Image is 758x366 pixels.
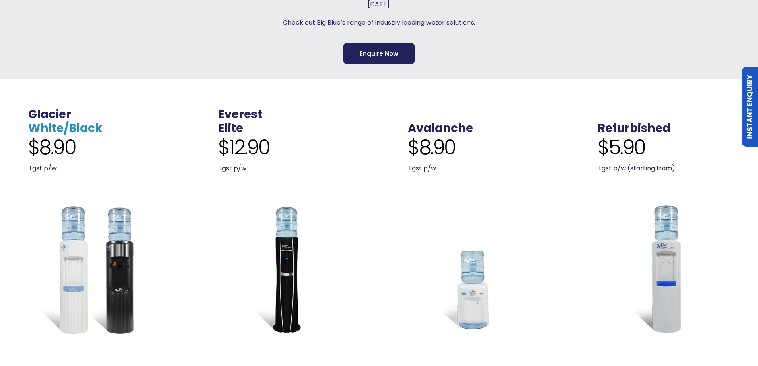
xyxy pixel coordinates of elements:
[28,163,160,174] p: +gst p/w
[28,106,71,122] a: Glacier
[598,120,670,136] a: Refurbished
[218,163,350,174] p: +gst p/w
[343,43,415,64] a: Enquire Now
[408,106,411,122] span: .
[28,120,102,136] a: White/Black
[218,106,262,122] a: Everest
[598,203,730,335] a: Refurbished
[598,163,730,174] p: +gst p/w (starting from)
[218,135,270,159] span: $12.90
[408,163,540,174] p: +gst p/w
[408,135,456,159] span: $8.90
[28,135,76,159] span: $8.90
[598,135,645,159] span: $5.90
[28,203,160,335] a: Glacier White or Black
[742,67,758,147] a: Instant Enquiry
[408,203,540,335] a: Benchtop Avalanche
[218,120,243,136] a: Elite
[218,203,350,335] a: Everest Elite
[231,17,527,28] p: Check out Big Blue’s range of industry leading water solutions.
[598,106,601,122] span: .
[408,120,473,136] a: Avalanche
